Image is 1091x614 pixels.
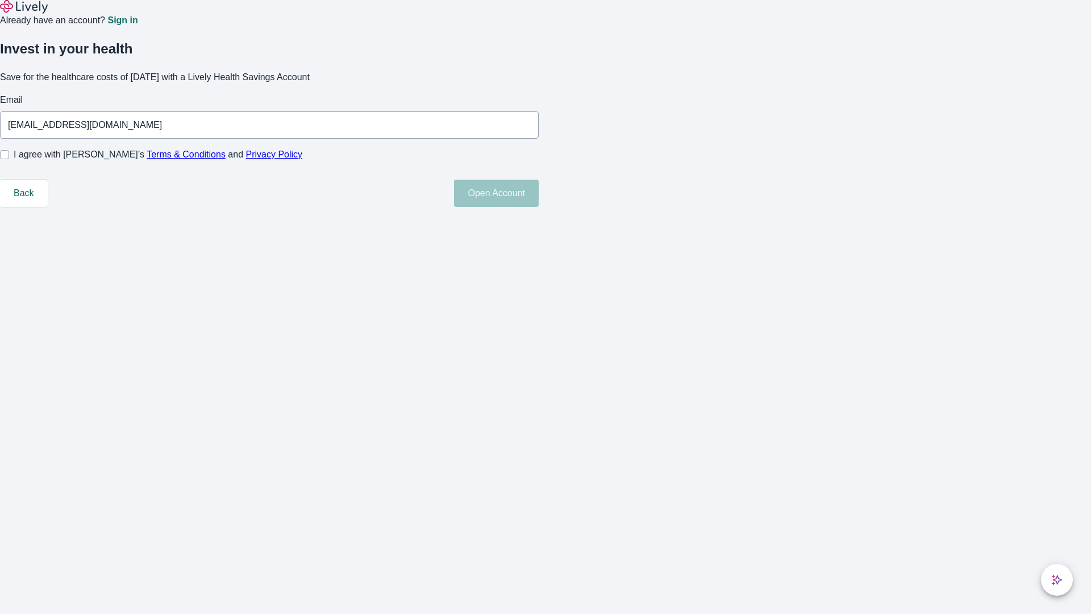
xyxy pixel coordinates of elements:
a: Sign in [107,16,138,25]
svg: Lively AI Assistant [1051,574,1063,586]
span: I agree with [PERSON_NAME]’s and [14,148,302,161]
button: chat [1041,564,1073,596]
a: Privacy Policy [246,150,303,159]
a: Terms & Conditions [147,150,226,159]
